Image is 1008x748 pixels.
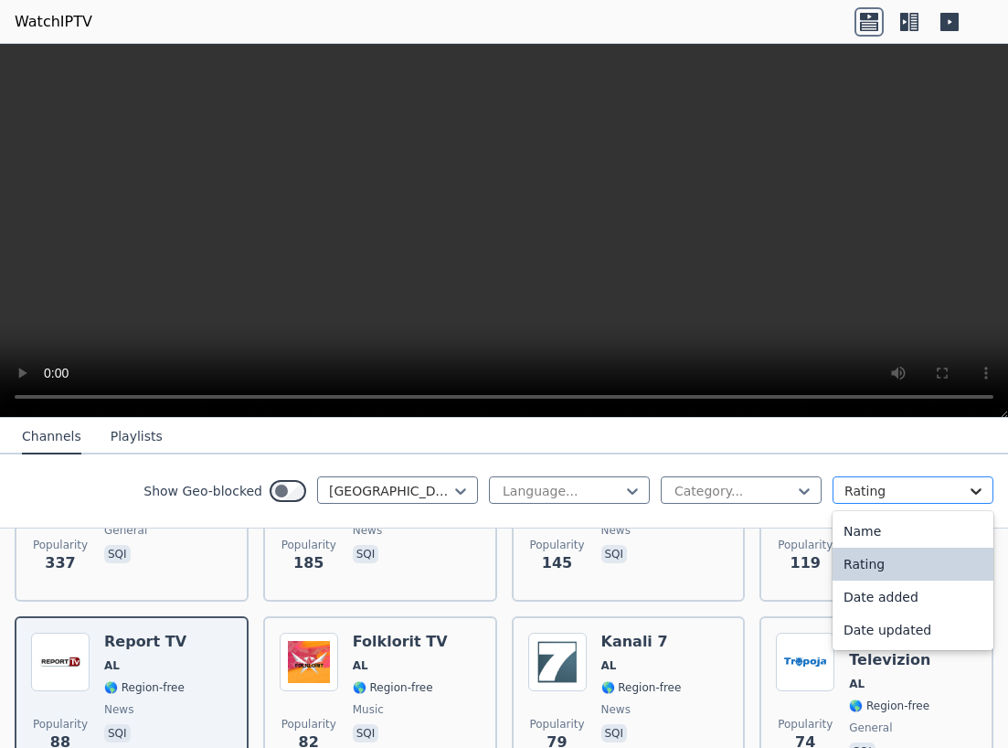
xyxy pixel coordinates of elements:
[849,633,977,669] h6: Tropoja Televizion
[104,545,131,563] p: sqi
[790,552,821,574] span: 119
[776,633,834,691] img: Tropoja Televizion
[601,633,682,651] h6: Kanali 7
[143,482,262,500] label: Show Geo-blocked
[293,552,324,574] span: 185
[833,548,993,581] div: Rating
[111,420,163,454] button: Playlists
[601,658,617,673] span: AL
[833,614,993,646] div: Date updated
[33,717,88,732] span: Popularity
[833,581,993,614] div: Date added
[281,717,336,732] span: Popularity
[104,633,186,651] h6: Report TV
[849,677,865,691] span: AL
[529,538,584,552] span: Popularity
[353,545,379,563] p: sqi
[833,515,993,548] div: Name
[353,702,384,717] span: music
[778,538,833,552] span: Popularity
[280,633,338,691] img: Folklorit TV
[529,717,584,732] span: Popularity
[104,658,120,673] span: AL
[31,633,90,691] img: Report TV
[601,545,628,563] p: sqi
[281,538,336,552] span: Popularity
[542,552,572,574] span: 145
[601,523,631,538] span: news
[33,538,88,552] span: Popularity
[601,702,631,717] span: news
[778,717,833,732] span: Popularity
[849,721,892,735] span: general
[15,11,92,33] a: WatchIPTV
[849,699,929,713] span: 🌎 Region-free
[353,633,448,651] h6: Folklorit TV
[601,724,628,743] p: sqi
[104,724,131,743] p: sqi
[45,552,75,574] span: 337
[22,420,81,454] button: Channels
[353,523,382,538] span: news
[104,702,133,717] span: news
[104,523,147,538] span: general
[601,680,682,695] span: 🌎 Region-free
[528,633,587,691] img: Kanali 7
[104,680,185,695] span: 🌎 Region-free
[353,658,368,673] span: AL
[353,724,379,743] p: sqi
[353,680,433,695] span: 🌎 Region-free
